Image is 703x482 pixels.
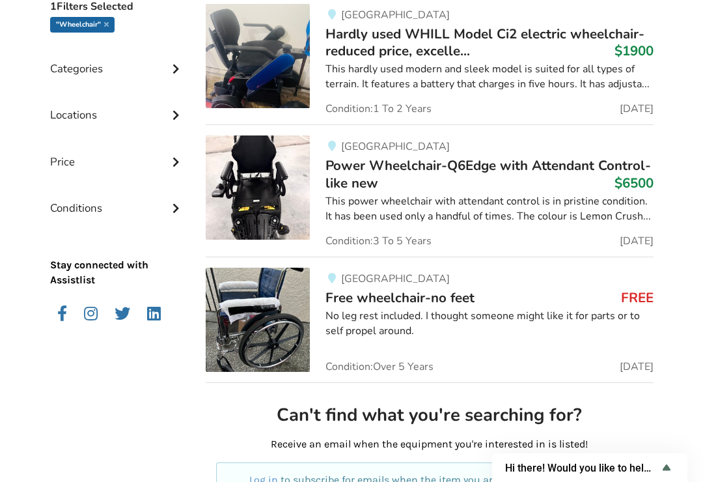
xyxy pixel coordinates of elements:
[216,404,642,427] h2: Can't find what you're searching for?
[325,289,475,307] span: Free wheelchair-no feet
[325,156,651,191] span: Power Wheelchair-Q6Edge with Attendant Control- like new
[620,361,654,372] span: [DATE]
[50,82,186,128] div: Locations
[341,272,450,286] span: [GEOGRAPHIC_DATA]
[620,236,654,246] span: [DATE]
[206,124,653,257] a: mobility-power wheelchair-q6edge with attendant control- like new[GEOGRAPHIC_DATA]Power Wheelchai...
[325,25,644,60] span: Hardly used WHILL Model Ci2 electric wheelchair-reduced price, excelle...
[614,42,654,59] h3: $1900
[325,361,434,372] span: Condition: Over 5 Years
[216,437,642,452] p: Receive an email when the equipment you're interested in is listed!
[621,289,654,306] h3: FREE
[206,257,653,382] a: mobility-free wheelchair-no feet[GEOGRAPHIC_DATA]Free wheelchair-no feetFREENo leg rest included....
[325,62,653,92] div: This hardly used modern and sleek model is suited for all types of terrain. It features a battery...
[325,309,653,339] div: No leg rest included. I thought someone might like it for parts or to self propel around.
[50,221,186,288] p: Stay connected with Assistlist
[206,135,310,240] img: mobility-power wheelchair-q6edge with attendant control- like new
[341,8,450,22] span: [GEOGRAPHIC_DATA]
[50,129,186,175] div: Price
[206,268,310,372] img: mobility-free wheelchair-no feet
[325,194,653,224] div: This power wheelchair with attendant control is in pristine condition. It has been used only a ha...
[620,104,654,114] span: [DATE]
[206,4,310,108] img: mobility-hardly used whill model ci2 electric wheelchair-reduced price, excellent value
[325,236,432,246] span: Condition: 3 To 5 Years
[341,139,450,154] span: [GEOGRAPHIC_DATA]
[325,104,432,114] span: Condition: 1 To 2 Years
[614,175,654,191] h3: $6500
[206,4,653,125] a: mobility-hardly used whill model ci2 electric wheelchair-reduced price, excellent value[GEOGRAPHI...
[50,36,186,82] div: Categories
[505,460,674,475] button: Show survey - Hi there! Would you like to help us improve AssistList?
[50,175,186,221] div: Conditions
[50,17,115,33] div: "Wheelchair"
[505,462,659,474] span: Hi there! Would you like to help us improve AssistList?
